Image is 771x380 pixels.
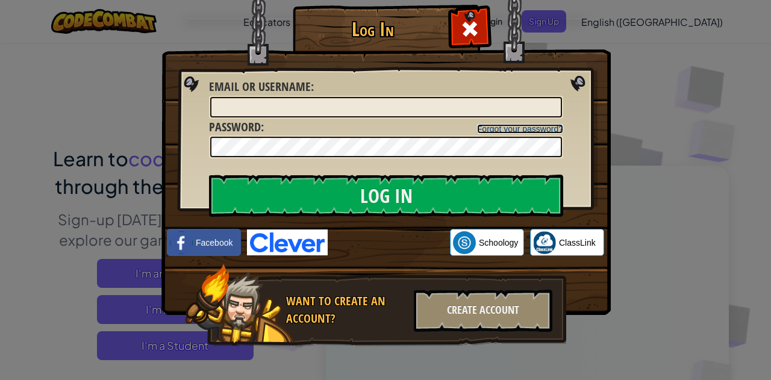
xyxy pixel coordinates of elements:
[296,19,449,40] h1: Log In
[414,290,552,332] div: Create Account
[196,237,233,249] span: Facebook
[209,78,314,96] label: :
[247,229,328,255] img: clever-logo-blue.png
[477,124,563,134] a: Forgot your password?
[533,231,556,254] img: classlink-logo-small.png
[453,231,476,254] img: schoology.png
[328,229,450,256] iframe: Sign in with Google Button
[209,119,264,136] label: :
[559,237,596,249] span: ClassLink
[209,78,311,95] span: Email or Username
[209,175,563,217] input: Log In
[286,293,407,327] div: Want to create an account?
[170,231,193,254] img: facebook_small.png
[209,119,261,135] span: Password
[479,237,518,249] span: Schoology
